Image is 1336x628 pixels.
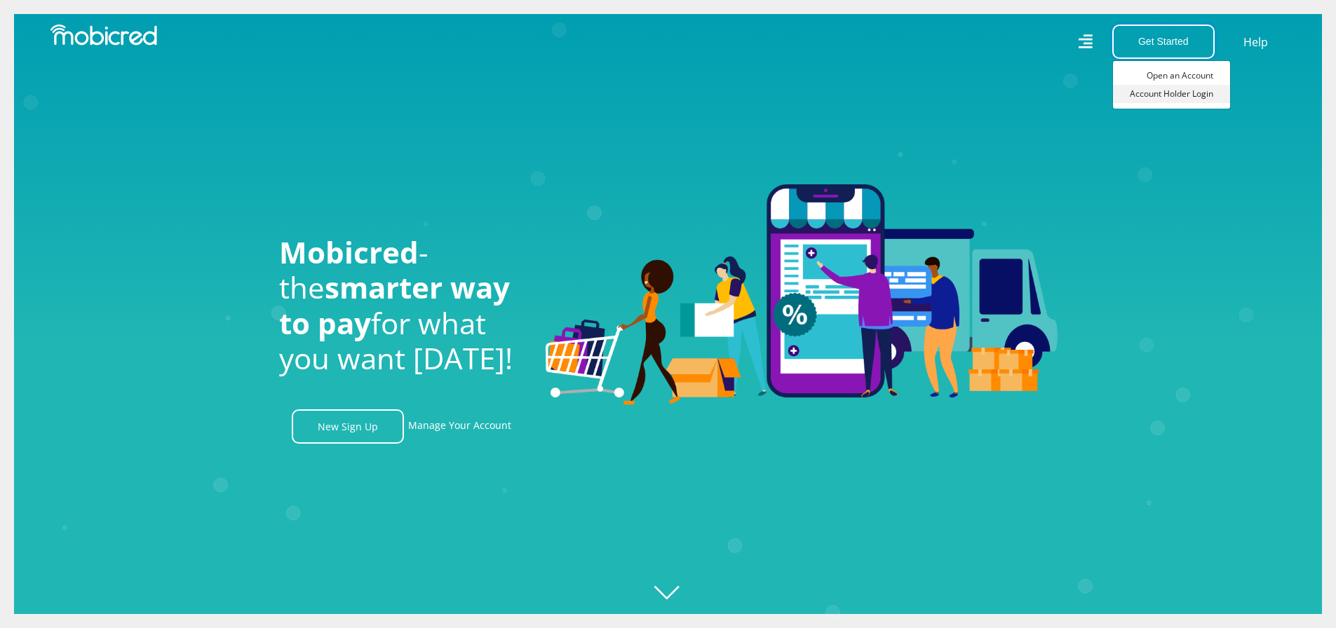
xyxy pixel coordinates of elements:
[50,25,157,46] img: Mobicred
[279,235,525,376] h1: - the for what you want [DATE]!
[1243,33,1269,51] a: Help
[1113,85,1230,103] a: Account Holder Login
[292,409,404,444] a: New Sign Up
[1113,67,1230,85] a: Open an Account
[1112,60,1231,109] div: Get Started
[279,267,510,342] span: smarter way to pay
[279,232,419,272] span: Mobicred
[1112,25,1215,59] button: Get Started
[546,184,1058,406] img: Welcome to Mobicred
[408,409,511,444] a: Manage Your Account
